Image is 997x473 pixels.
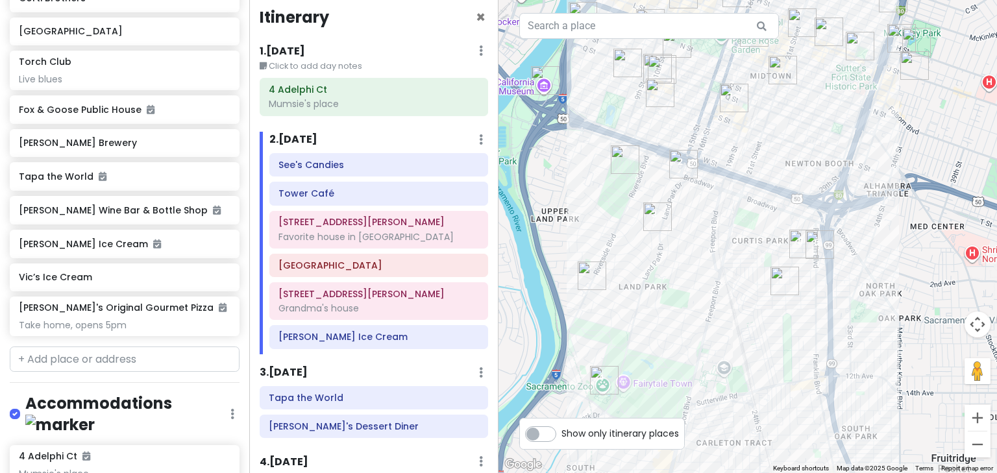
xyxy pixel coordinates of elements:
h6: Tapa the World [19,171,230,182]
div: Rick's Dessert Diner [815,18,843,46]
button: Drag Pegman onto the map to open Street View [965,358,991,384]
i: Added to itinerary [153,239,161,249]
div: Grandma's house [278,302,479,314]
div: Gunther's Ice Cream [806,230,834,259]
h4: Accommodations [25,393,230,435]
h6: 3 . [DATE] [260,366,308,380]
h6: Sacramento Zoo [278,260,479,271]
img: Google [502,456,545,473]
h6: 1415 Markham Wy [278,216,479,228]
div: Rumpelstiltskin [648,55,676,84]
h6: 4 . [DATE] [260,455,308,469]
i: Added to itinerary [82,452,90,461]
a: Report a map error [941,465,993,472]
h6: [PERSON_NAME]'s Original Gourmet Pizza [19,302,227,313]
h6: Gunther's Ice Cream [278,331,479,343]
div: 2562 Portola Way [770,267,799,295]
h6: 1 . [DATE] [260,45,305,58]
div: Live blues [19,73,230,85]
h6: Tower Café [278,188,479,199]
button: Map camera controls [965,311,991,337]
h6: [PERSON_NAME] Brewery [19,137,230,149]
i: Added to itinerary [219,303,227,312]
h6: 2800 Castro Way [278,288,479,300]
span: Close itinerary [476,6,486,28]
div: Take home, opens 5pm [19,319,230,331]
h6: Rick's Dessert Diner [269,420,479,432]
div: Crocker Art Museum [569,2,597,30]
div: Beers Books [613,49,642,77]
input: + Add place or address [10,346,240,372]
div: Favorite house in [GEOGRAPHIC_DATA] [278,231,479,243]
h6: 4 Adelphi Ct [19,450,90,462]
div: Zelda's Original Gourmet Pizza [769,56,797,84]
div: Betty Wine Bar & Bottle Shop [646,79,674,107]
div: Fox & Goose Public House [643,54,672,82]
a: Terms (opens in new tab) [915,465,933,472]
i: Added to itinerary [99,172,106,181]
div: See's Candies [720,84,748,112]
div: Stanford Mansion [636,9,665,38]
h4: Itinerary [260,7,329,27]
div: Mumsie's place [269,98,479,110]
h6: Tapa the World [269,392,479,404]
h6: 4 Adelphi Ct [269,84,479,95]
h6: Fox & Goose Public House [19,104,230,115]
div: California Automobile Museum [531,66,560,95]
div: Mattie Groves Brewery [740,18,769,47]
div: La Bou [663,29,691,58]
h6: [GEOGRAPHIC_DATA] [19,25,230,37]
div: Sacramento Historic City Cemetery [611,145,639,174]
img: marker [25,415,95,435]
div: The Kitchen Table [887,24,916,53]
button: Zoom in [965,405,991,431]
h6: Torch Club [19,56,71,67]
div: Vic’s Ice Cream [578,261,606,290]
a: Open this area in Google Maps (opens a new window) [502,456,545,473]
div: Sacramento Zoo [590,366,619,394]
button: Zoom out [965,431,991,457]
h6: [PERSON_NAME] Wine Bar & Bottle Shop [19,204,230,216]
div: Harlow's [846,32,874,60]
div: Twiggs Floral Design Gallery [900,51,929,80]
span: Map data ©2025 Google [837,465,907,472]
i: Added to itinerary [147,105,154,114]
small: Click to add day notes [260,60,488,73]
div: 2800 Castro Way [789,230,818,258]
div: 1415 Markham Wy [643,202,672,231]
div: Tapa the World [788,8,817,37]
div: Tower Café [669,150,698,178]
h6: [PERSON_NAME] Ice Cream [19,238,230,250]
i: Added to itinerary [213,206,221,215]
h6: See's Candies [278,159,479,171]
div: 3202 H St [902,28,931,56]
h6: 2 . [DATE] [269,133,317,147]
span: Show only itinerary places [561,426,679,441]
button: Keyboard shortcuts [773,464,829,473]
button: Close [476,10,486,25]
h6: Vic’s Ice Cream [19,271,230,283]
input: Search a place [519,13,779,39]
